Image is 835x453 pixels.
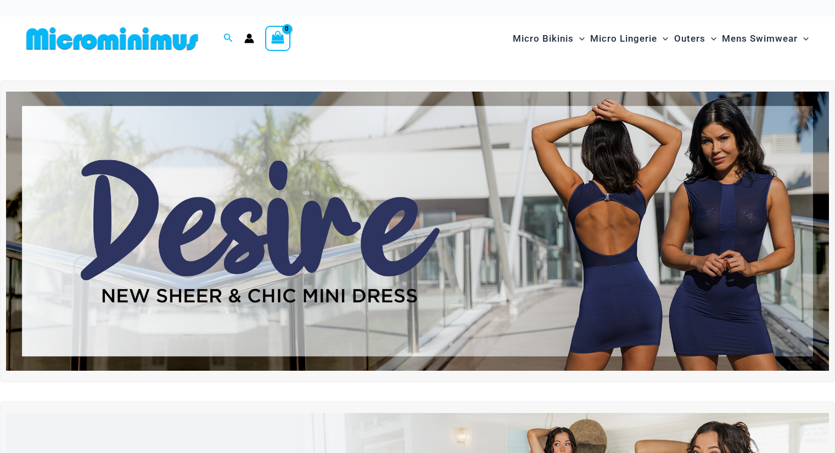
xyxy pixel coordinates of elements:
[587,22,671,55] a: Micro LingerieMenu ToggleMenu Toggle
[223,32,233,46] a: Search icon link
[705,25,716,53] span: Menu Toggle
[508,20,813,57] nav: Site Navigation
[719,22,811,55] a: Mens SwimwearMenu ToggleMenu Toggle
[671,22,719,55] a: OutersMenu ToggleMenu Toggle
[265,26,290,51] a: View Shopping Cart, empty
[244,33,254,43] a: Account icon link
[574,25,585,53] span: Menu Toggle
[722,25,798,53] span: Mens Swimwear
[6,92,829,371] img: Desire me Navy Dress
[657,25,668,53] span: Menu Toggle
[22,26,203,51] img: MM SHOP LOGO FLAT
[590,25,657,53] span: Micro Lingerie
[798,25,809,53] span: Menu Toggle
[674,25,705,53] span: Outers
[513,25,574,53] span: Micro Bikinis
[510,22,587,55] a: Micro BikinisMenu ToggleMenu Toggle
